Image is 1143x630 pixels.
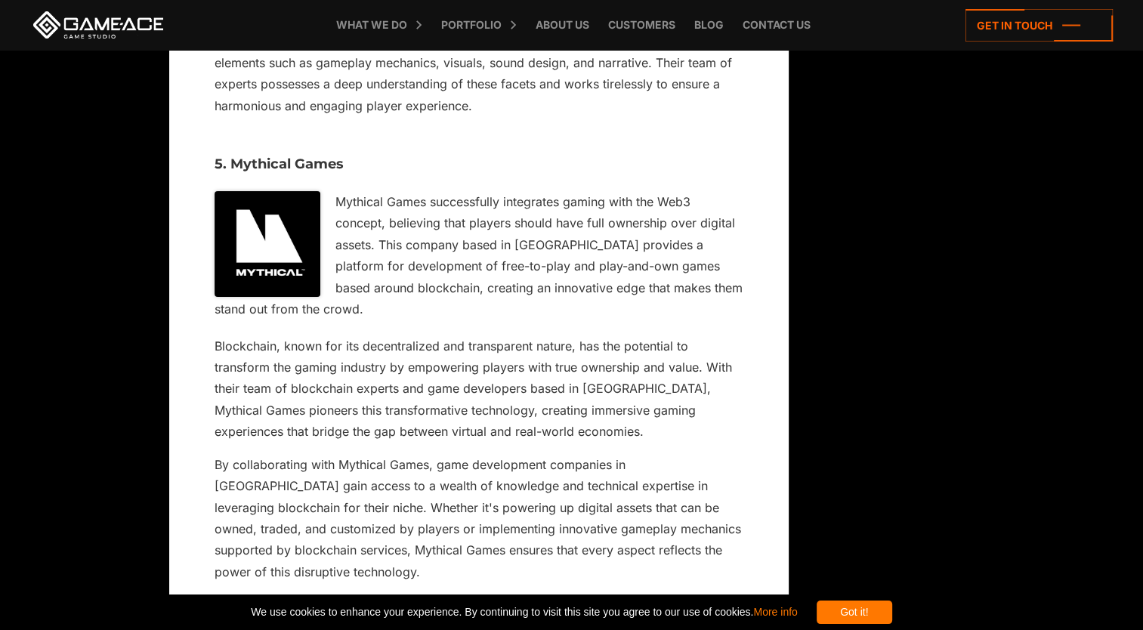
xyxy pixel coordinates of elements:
h3: 5. Mythical Games [215,157,743,172]
span: We use cookies to enhance your experience. By continuing to visit this site you agree to our use ... [251,601,797,624]
p: Blockchain, known for its decentralized and transparent nature, has the potential to transform th... [215,335,743,443]
p: By collaborating with Mythical Games, game development companies in [GEOGRAPHIC_DATA] gain access... [215,454,743,583]
a: More info [753,606,797,618]
a: Get in touch [965,9,1113,42]
p: Furthermore, this Los Angeles company prides itself on its meticulous attention to detail. They u... [215,9,743,116]
div: Got it! [817,601,892,624]
img: Mythical Games logo [215,191,320,297]
p: Mythical Games successfully integrates gaming with the Web3 concept, believing that players shoul... [215,191,743,320]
